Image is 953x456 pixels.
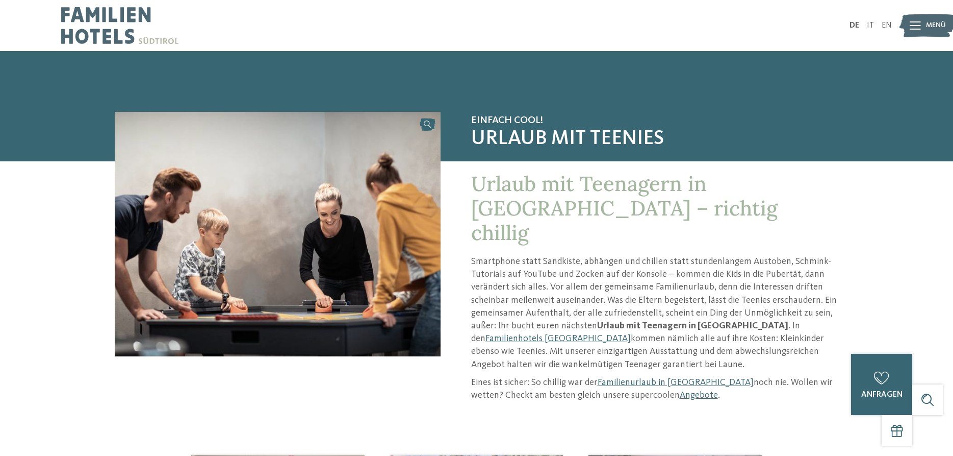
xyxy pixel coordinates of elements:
span: Einfach cool! [471,114,839,127]
p: Eines ist sicher: So chillig war der noch nie. Wollen wir wetten? Checkt am besten gleich unsere ... [471,376,839,402]
a: anfragen [851,354,912,415]
a: EN [882,21,892,30]
span: Urlaub mit Teenagern in [GEOGRAPHIC_DATA] – richtig chillig [471,171,778,246]
a: IT [867,21,874,30]
a: Angebote [680,391,718,400]
p: Smartphone statt Sandkiste, abhängen und chillen statt stundenlangem Austoben, Schmink-Tutorials ... [471,255,839,371]
a: Familienurlaub in [GEOGRAPHIC_DATA] [598,378,754,387]
span: anfragen [861,391,903,399]
img: Urlaub mit Teenagern in Südtirol geplant? [115,112,441,356]
strong: Urlaub mit Teenagern in [GEOGRAPHIC_DATA] [597,321,788,330]
a: Familienhotels [GEOGRAPHIC_DATA] [485,334,631,343]
span: Urlaub mit Teenies [471,127,839,151]
a: DE [849,21,859,30]
span: Menü [926,20,946,31]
